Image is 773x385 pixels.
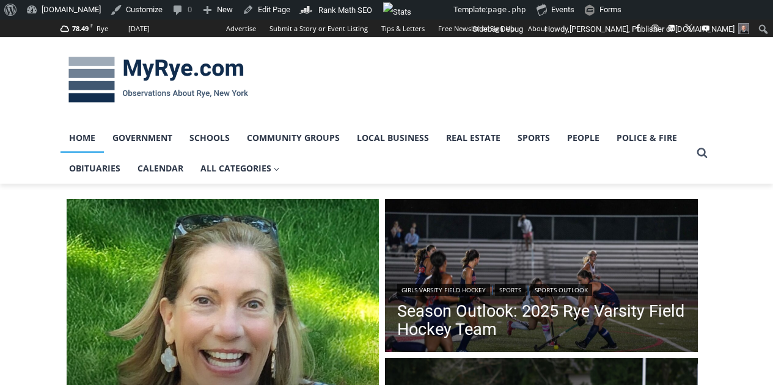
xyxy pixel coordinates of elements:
[348,123,438,153] a: Local Business
[385,199,698,355] a: Read More Season Outlook: 2025 Rye Varsity Field Hockey Team
[397,281,686,296] div: | |
[608,123,686,153] a: Police & Fire
[540,20,754,39] a: Howdy,
[397,302,686,339] a: Season Outlook: 2025 Rye Varsity Field Hockey Team
[385,199,698,355] img: (PHOTO: Rye Varsity Field Hockey Head Coach Kelly Vegliante has named senior captain Kate Morreal...
[128,23,150,34] div: [DATE]
[60,48,256,112] img: MyRye.com
[200,162,280,175] span: All Categories
[383,2,452,17] img: Views over 48 hours. Click for more Jetpack Stats.
[129,153,192,184] a: Calendar
[97,23,108,34] div: Rye
[60,123,691,184] nav: Primary Navigation
[181,123,238,153] a: Schools
[438,123,509,153] a: Real Estate
[691,142,713,164] button: View Search Form
[219,20,554,37] nav: Secondary Navigation
[431,20,521,37] a: Free Newsletter Sign Up
[530,284,592,296] a: Sports Outlook
[495,284,526,296] a: Sports
[397,284,490,296] a: Girls Varsity Field Hockey
[263,20,375,37] a: Submit a Story or Event Listing
[375,20,431,37] a: Tips & Letters
[468,20,528,39] a: Turn on Custom Sidebars explain mode.
[509,123,559,153] a: Sports
[104,123,181,153] a: Government
[238,123,348,153] a: Community Groups
[488,5,526,14] span: page.php
[192,153,288,184] a: All Categories
[60,123,104,153] a: Home
[219,20,263,37] a: Advertise
[90,22,93,29] span: F
[72,24,89,33] span: 78.49
[559,123,608,153] a: People
[60,153,129,184] a: Obituaries
[318,5,372,15] span: Rank Math SEO
[570,24,735,34] span: [PERSON_NAME], Publisher of [DOMAIN_NAME]
[528,20,540,39] div: View security scan details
